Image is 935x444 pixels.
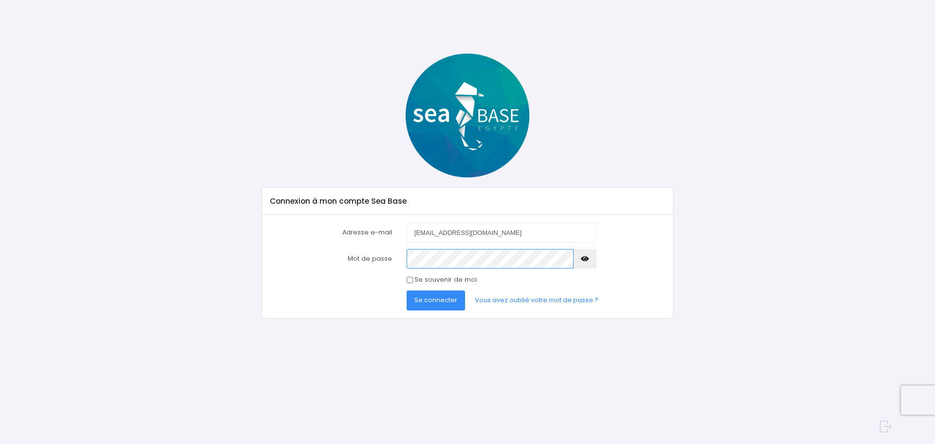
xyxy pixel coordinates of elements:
span: Se connecter [414,295,457,305]
div: Connexion à mon compte Sea Base [262,188,673,215]
label: Mot de passe [263,249,399,269]
label: Adresse e-mail [263,223,399,242]
button: Se connecter [407,290,465,310]
label: Se souvenir de moi [414,275,477,285]
a: Vous avez oublié votre mot de passe ? [467,290,606,310]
